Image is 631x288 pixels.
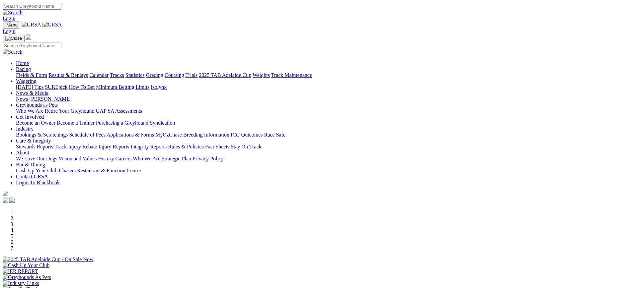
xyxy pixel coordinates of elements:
a: Bar & Dining [16,162,45,167]
a: News & Media [16,90,48,96]
a: Privacy Policy [193,156,224,161]
a: Injury Reports [98,144,129,149]
a: Syndication [150,120,175,126]
img: Close [5,36,22,41]
a: We Love Our Dogs [16,156,57,161]
a: Login [3,29,15,34]
input: Search [3,3,61,10]
div: About [16,156,628,162]
a: Login [3,16,15,21]
a: Fields & Form [16,72,47,78]
a: Breeding Information [183,132,229,138]
a: Get Involved [16,114,44,120]
img: Industry Links [3,280,39,286]
a: Bookings & Scratchings [16,132,68,138]
img: IER REPORT [3,268,38,274]
a: Fact Sheets [205,144,229,149]
a: Login To Blackbook [16,180,60,185]
a: Track Maintenance [271,72,312,78]
div: Industry [16,132,628,138]
a: Become an Owner [16,120,55,126]
a: Contact GRSA [16,174,48,179]
a: Results & Replays [48,72,88,78]
a: Trials [185,72,197,78]
a: Chasers Restaurant & Function Centre [59,168,141,173]
a: Care & Integrity [16,138,51,144]
img: Search [3,49,23,55]
a: Integrity Reports [130,144,167,149]
div: News & Media [16,96,628,102]
a: Weights [253,72,270,78]
a: News [16,96,28,102]
img: Cash Up Your Club [3,262,49,268]
span: Menu [7,23,18,28]
div: Bar & Dining [16,168,628,174]
img: logo-grsa-white.png [3,191,8,196]
a: About [16,150,29,155]
button: Toggle navigation [3,22,20,29]
a: History [98,156,114,161]
button: Toggle navigation [3,35,25,42]
a: How To Bet [69,84,95,90]
a: Wagering [16,78,37,84]
a: Schedule of Fees [69,132,105,138]
a: [DATE] Tips [16,84,43,90]
img: Greyhounds As Pets [3,274,51,280]
a: [PERSON_NAME] [29,96,71,102]
a: Statistics [125,72,145,78]
img: twitter.svg [9,198,15,203]
a: Minimum Betting Limits [96,84,149,90]
div: Racing [16,72,628,78]
a: Calendar [89,72,109,78]
img: facebook.svg [3,198,8,203]
a: Track Injury Rebate [54,144,97,149]
img: GRSA [22,22,41,28]
input: Search [3,42,61,49]
a: Industry [16,126,34,132]
img: GRSA [42,22,62,28]
a: Who We Are [133,156,160,161]
a: Tracks [110,72,124,78]
a: GAP SA Assessments [96,108,142,114]
a: SUREpick [45,84,67,90]
a: Isolynx [151,84,167,90]
a: Coursing [165,72,184,78]
img: Search [3,10,23,16]
a: Stewards Reports [16,144,53,149]
div: Care & Integrity [16,144,628,150]
a: Careers [115,156,131,161]
a: Become a Trainer [57,120,95,126]
img: 2025 TAB Adelaide Cup - On Sale Now [3,257,94,262]
a: Grading [146,72,163,78]
div: Get Involved [16,120,628,126]
a: Race Safe [264,132,285,138]
a: Retire Your Greyhound [45,108,95,114]
div: Greyhounds as Pets [16,108,628,114]
img: logo-grsa-white.png [26,34,31,40]
a: Applications & Forms [107,132,154,138]
a: Cash Up Your Club [16,168,57,173]
div: Wagering [16,84,628,90]
a: Racing [16,66,31,72]
a: Strategic Plan [162,156,191,161]
a: Rules & Policies [168,144,204,149]
a: Home [16,60,29,66]
a: Purchasing a Greyhound [96,120,148,126]
a: Who We Are [16,108,43,114]
a: ICG Outcomes [231,132,263,138]
a: Stay On Track [231,144,261,149]
a: MyOzChase [155,132,182,138]
a: 2025 TAB Adelaide Cup [199,72,251,78]
a: Vision and Values [58,156,97,161]
a: Greyhounds as Pets [16,102,58,108]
